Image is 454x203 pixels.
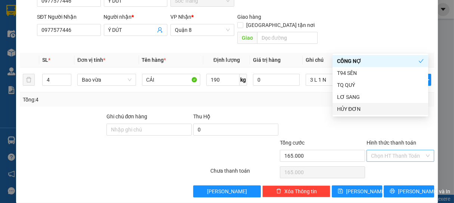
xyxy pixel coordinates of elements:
[337,57,419,65] div: CÔNG NỢ
[367,140,416,146] label: Hình thức thanh toán
[210,167,279,180] div: Chưa thanh toán
[23,74,35,86] button: delete
[333,55,428,67] div: CÔNG NỢ
[253,74,300,86] input: 0
[175,24,230,36] span: Quận 8
[337,105,424,113] div: HỦY ĐƠN
[240,74,247,86] span: kg
[106,113,148,119] label: Ghi chú đơn hàng
[170,14,191,20] span: VP Nhận
[419,58,424,64] span: check
[338,188,343,194] span: save
[42,57,48,63] span: SL
[77,57,105,63] span: Đơn vị tính
[106,124,192,136] input: Ghi chú đơn hàng
[306,74,364,86] input: Ghi Chú
[207,187,247,196] span: [PERSON_NAME]
[346,187,386,196] span: [PERSON_NAME]
[237,14,261,20] span: Giao hàng
[303,53,367,67] th: Ghi chú
[276,188,281,194] span: delete
[337,93,424,101] div: LƠ SANG
[142,57,166,63] span: Tên hàng
[253,57,281,63] span: Giá trị hàng
[337,81,424,89] div: TQ QUÝ
[384,185,434,197] button: printer[PERSON_NAME] và In
[193,113,210,119] span: Thu Hộ
[237,32,257,44] span: Giao
[104,13,168,21] div: Người nhận
[390,188,395,194] span: printer
[82,74,131,85] span: Bao vừa
[337,69,424,77] div: T94 SÊN
[333,67,428,79] div: T94 SÊN
[193,185,261,197] button: [PERSON_NAME]
[398,187,450,196] span: [PERSON_NAME] và In
[333,79,428,91] div: TQ QUÝ
[37,13,101,21] div: SĐT Người Nhận
[262,185,330,197] button: deleteXóa Thông tin
[243,21,318,29] span: [GEOGRAPHIC_DATA] tận nơi
[333,103,428,115] div: HỦY ĐƠN
[284,187,317,196] span: Xóa Thông tin
[332,185,382,197] button: save[PERSON_NAME]
[280,140,305,146] span: Tổng cước
[257,32,318,44] input: Dọc đường
[333,91,428,103] div: LƠ SANG
[157,27,163,33] span: user-add
[23,96,176,104] div: Tổng: 4
[142,74,200,86] input: VD: Bàn, Ghế
[213,57,240,63] span: Định lượng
